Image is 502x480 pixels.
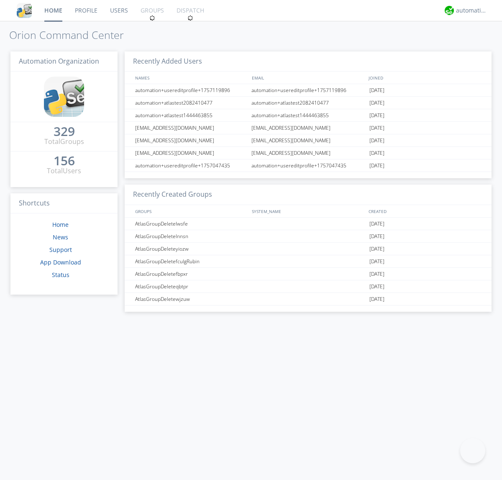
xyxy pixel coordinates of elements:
img: cddb5a64eb264b2086981ab96f4c1ba7 [44,77,84,117]
div: AtlasGroupDeletelnnsn [133,230,249,242]
a: AtlasGroupDeletefculgRubin[DATE] [125,255,492,268]
span: [DATE] [369,255,384,268]
a: AtlasGroupDeletewjzuw[DATE] [125,293,492,305]
a: automation+atlastest1444463855automation+atlastest1444463855[DATE] [125,109,492,122]
div: Total Users [47,166,81,176]
a: 156 [54,157,75,166]
div: GROUPS [133,205,248,217]
span: [DATE] [369,218,384,230]
div: AtlasGroupDeleteqbtpr [133,280,249,293]
a: AtlasGroupDeletelwsfe[DATE] [125,218,492,230]
img: spin.svg [149,15,155,21]
div: automation+usereditprofile+1757119896 [133,84,249,96]
span: [DATE] [369,280,384,293]
div: automation+atlastest2082410477 [133,97,249,109]
a: Support [49,246,72,254]
img: cddb5a64eb264b2086981ab96f4c1ba7 [17,3,32,18]
a: [EMAIL_ADDRESS][DOMAIN_NAME][EMAIL_ADDRESS][DOMAIN_NAME][DATE] [125,122,492,134]
div: automation+usereditprofile+1757047435 [133,159,249,172]
div: JOINED [366,72,484,84]
a: automation+usereditprofile+1757119896automation+usereditprofile+1757119896[DATE] [125,84,492,97]
span: [DATE] [369,84,384,97]
div: EMAIL [250,72,366,84]
a: AtlasGroupDeletelnnsn[DATE] [125,230,492,243]
div: AtlasGroupDeletewjzuw [133,293,249,305]
div: automation+usereditprofile+1757119896 [249,84,367,96]
div: [EMAIL_ADDRESS][DOMAIN_NAME] [133,134,249,146]
span: [DATE] [369,109,384,122]
a: News [53,233,68,241]
div: 156 [54,157,75,165]
div: [EMAIL_ADDRESS][DOMAIN_NAME] [249,147,367,159]
div: Total Groups [44,137,84,146]
div: AtlasGroupDeletelwsfe [133,218,249,230]
a: automation+usereditprofile+1757047435automation+usereditprofile+1757047435[DATE] [125,159,492,172]
a: [EMAIL_ADDRESS][DOMAIN_NAME][EMAIL_ADDRESS][DOMAIN_NAME][DATE] [125,147,492,159]
span: [DATE] [369,230,384,243]
h3: Recently Created Groups [125,185,492,205]
h3: Shortcuts [10,193,118,214]
span: [DATE] [369,293,384,305]
a: AtlasGroupDeletefbpxr[DATE] [125,268,492,280]
div: NAMES [133,72,248,84]
div: automation+atlastest1444463855 [249,109,367,121]
span: [DATE] [369,97,384,109]
div: AtlasGroupDeletefculgRubin [133,255,249,267]
div: [EMAIL_ADDRESS][DOMAIN_NAME] [249,122,367,134]
span: [DATE] [369,159,384,172]
div: AtlasGroupDeletefbpxr [133,268,249,280]
div: [EMAIL_ADDRESS][DOMAIN_NAME] [133,147,249,159]
a: [EMAIL_ADDRESS][DOMAIN_NAME][EMAIL_ADDRESS][DOMAIN_NAME][DATE] [125,134,492,147]
div: automation+atlas [456,6,487,15]
a: automation+atlastest2082410477automation+atlastest2082410477[DATE] [125,97,492,109]
span: Automation Organization [19,56,99,66]
div: [EMAIL_ADDRESS][DOMAIN_NAME] [249,134,367,146]
div: CREATED [366,205,484,217]
img: spin.svg [187,15,193,21]
a: 329 [54,127,75,137]
div: [EMAIL_ADDRESS][DOMAIN_NAME] [133,122,249,134]
a: AtlasGroupDeleteqbtpr[DATE] [125,280,492,293]
span: [DATE] [369,243,384,255]
div: 329 [54,127,75,136]
a: AtlasGroupDeleteyiozw[DATE] [125,243,492,255]
span: [DATE] [369,268,384,280]
div: automation+usereditprofile+1757047435 [249,159,367,172]
iframe: Toggle Customer Support [460,438,485,463]
span: [DATE] [369,122,384,134]
span: [DATE] [369,134,384,147]
span: [DATE] [369,147,384,159]
a: Home [52,221,69,228]
img: d2d01cd9b4174d08988066c6d424eccd [445,6,454,15]
a: Status [52,271,69,279]
h3: Recently Added Users [125,51,492,72]
div: SYSTEM_NAME [250,205,366,217]
div: automation+atlastest2082410477 [249,97,367,109]
div: automation+atlastest1444463855 [133,109,249,121]
a: App Download [40,258,81,266]
div: AtlasGroupDeleteyiozw [133,243,249,255]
